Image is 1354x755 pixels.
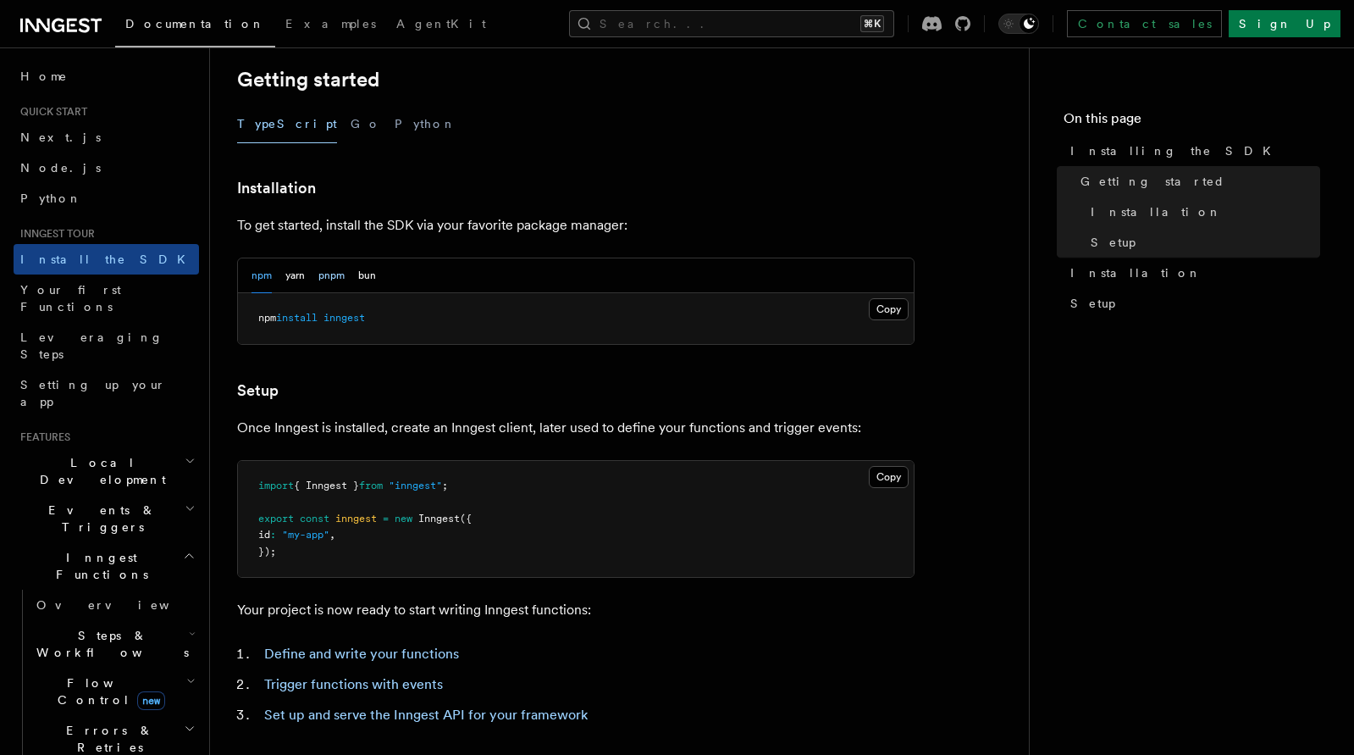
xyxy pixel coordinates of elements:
span: npm [258,312,276,324]
a: Installation [1084,197,1320,227]
span: import [258,480,294,491]
span: Local Development [14,454,185,488]
span: inngest [323,312,365,324]
a: Examples [275,5,386,46]
span: Installation [1091,203,1222,220]
button: TypeScript [237,105,337,143]
a: Documentation [115,5,275,47]
span: ; [442,480,448,491]
button: Local Development [14,447,199,495]
span: Flow Control [30,675,186,708]
span: Setup [1091,234,1136,251]
button: bun [358,258,376,293]
a: Installation [1064,258,1320,288]
span: Python [20,192,82,205]
p: Once Inngest is installed, create an Inngest client, later used to define your functions and trig... [237,416,915,440]
a: Set up and serve the Inngest API for your framework [264,707,588,723]
a: Install the SDK [14,244,199,275]
a: Setup [1084,227,1320,258]
a: Setup [237,379,279,402]
span: Setting up your app [20,378,166,408]
a: Setup [1064,288,1320,319]
span: }); [258,546,276,558]
button: pnpm [318,258,345,293]
span: Install the SDK [20,253,196,266]
span: install [276,312,318,324]
button: Toggle dark mode [998,14,1039,34]
span: inngest [335,513,377,525]
span: Leveraging Steps [20,330,163,361]
span: , [329,529,335,541]
span: ({ [460,513,472,525]
span: Setup [1070,295,1115,312]
span: Inngest Functions [14,549,183,583]
h4: On this page [1064,108,1320,136]
span: Features [14,430,70,444]
button: Python [395,105,456,143]
span: Steps & Workflows [30,627,189,661]
a: Getting started [237,68,379,92]
span: = [383,513,389,525]
span: Home [20,68,68,85]
a: Define and write your functions [264,646,459,662]
a: Python [14,183,199,214]
span: export [258,513,294,525]
span: Getting started [1080,173,1225,190]
span: id [258,529,270,541]
a: AgentKit [386,5,496,46]
button: Search...⌘K [569,10,894,37]
a: Installing the SDK [1064,136,1320,166]
a: Contact sales [1067,10,1222,37]
span: Events & Triggers [14,502,185,536]
button: Steps & Workflows [30,620,199,668]
a: Trigger functions with events [264,676,443,692]
a: Getting started [1074,166,1320,197]
span: Overview [36,598,211,612]
span: { Inngest } [294,480,359,491]
span: Inngest [418,513,460,525]
a: Your first Functions [14,275,199,322]
kbd: ⌘K [860,15,884,32]
p: Your project is now ready to start writing Inngest functions: [237,598,915,622]
a: Overview [30,590,199,620]
span: : [270,529,276,541]
a: Sign Up [1229,10,1340,37]
a: Next.js [14,122,199,153]
span: Quick start [14,105,87,119]
a: Installation [237,176,316,200]
button: yarn [285,258,305,293]
button: Go [351,105,381,143]
button: Flow Controlnew [30,668,199,715]
span: const [300,513,329,525]
span: Node.js [20,161,101,175]
button: Inngest Functions [14,542,199,590]
button: npm [251,258,272,293]
span: Inngest tour [14,227,95,241]
span: "my-app" [282,529,329,541]
span: AgentKit [396,17,486,31]
span: Documentation [125,17,265,31]
span: new [137,691,165,710]
button: Copy [869,466,909,488]
span: new [395,513,412,525]
a: Setting up your app [14,369,199,417]
span: Installing the SDK [1070,142,1281,159]
p: To get started, install the SDK via your favorite package manager: [237,214,915,237]
a: Node.js [14,153,199,183]
a: Leveraging Steps [14,322,199,369]
a: Home [14,61,199,92]
span: "inngest" [389,480,442,491]
span: Your first Functions [20,283,121,314]
span: Next.js [20,130,101,144]
span: Examples [285,17,376,31]
span: Installation [1070,264,1202,281]
span: from [359,480,383,491]
button: Copy [869,298,909,320]
button: Events & Triggers [14,495,199,542]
